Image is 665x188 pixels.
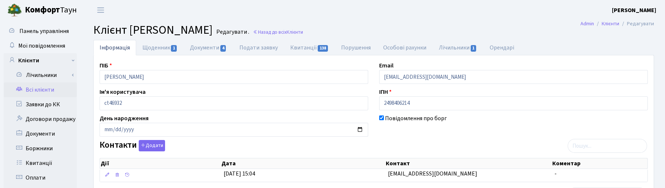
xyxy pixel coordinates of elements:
[4,24,77,38] a: Панель управління
[4,170,77,185] a: Оплати
[385,158,552,169] th: Контакт
[569,16,665,32] nav: breadcrumb
[4,112,77,126] a: Договори продажу
[25,4,60,16] b: Комфорт
[136,40,184,55] a: Щоденник
[184,40,233,55] a: Документи
[483,40,520,55] a: Орендарі
[100,140,165,151] label: Контакти
[25,4,77,16] span: Таун
[4,53,77,68] a: Клієнти
[377,40,433,55] a: Особові рахунки
[552,158,647,169] th: Коментар
[379,61,393,70] label: Email
[385,114,447,123] label: Повідомлення про борг
[4,97,77,112] a: Заявки до КК
[612,6,656,14] b: [PERSON_NAME]
[318,45,328,52] span: 138
[100,61,112,70] label: ПІБ
[18,42,65,50] span: Мої повідомлення
[8,68,77,82] a: Лічильники
[93,40,136,55] a: Інформація
[433,40,483,55] a: Лічильники
[580,20,594,27] a: Admin
[568,139,647,153] input: Пошук...
[335,40,377,55] a: Порушення
[224,170,255,178] span: [DATE] 15:04
[137,139,165,152] a: Додати
[554,170,557,178] span: -
[4,38,77,53] a: Мої повідомлення
[388,170,477,178] span: [EMAIL_ADDRESS][DOMAIN_NAME]
[139,140,165,151] button: Контакти
[171,45,177,52] span: 1
[612,6,656,15] a: [PERSON_NAME]
[253,29,303,36] a: Назад до всіхКлієнти
[4,126,77,141] a: Документи
[287,29,303,36] span: Клієнти
[100,88,146,96] label: Ім'я користувача
[221,158,385,169] th: Дата
[93,22,213,38] span: Клієнт [PERSON_NAME]
[4,82,77,97] a: Всі клієнти
[284,40,335,55] a: Квитанції
[215,29,249,36] small: Редагувати .
[91,4,110,16] button: Переключити навігацію
[100,114,149,123] label: День народження
[4,156,77,170] a: Квитанції
[471,45,477,52] span: 1
[19,27,69,35] span: Панель управління
[100,158,221,169] th: Дії
[233,40,284,55] a: Подати заявку
[379,88,392,96] label: ІПН
[619,20,654,28] li: Редагувати
[4,141,77,156] a: Боржники
[602,20,619,27] a: Клієнти
[220,45,226,52] span: 4
[7,3,22,18] img: logo.png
